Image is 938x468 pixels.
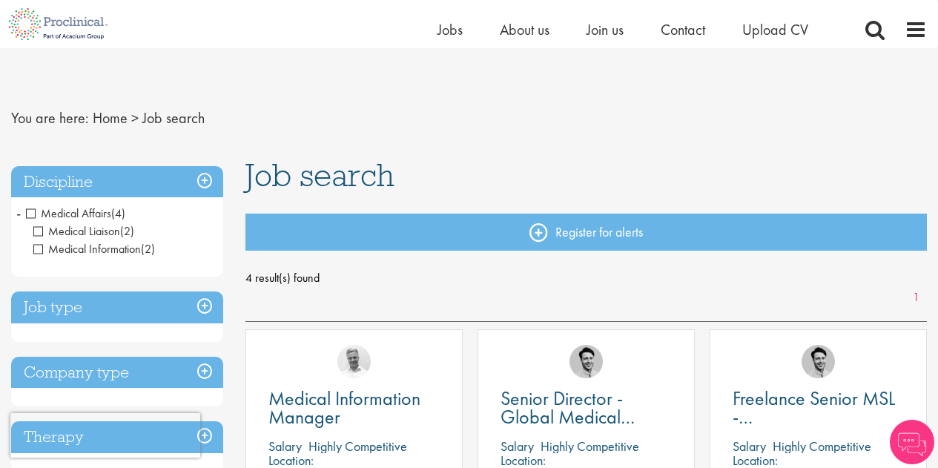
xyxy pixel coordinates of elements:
span: Medical Information [33,241,141,257]
h3: Job type [11,291,223,323]
a: Join us [587,20,624,39]
span: Senior Director - Global Medical Information & Medical Affairs [501,386,670,467]
img: Thomas Pinnock [802,345,835,378]
p: Highly Competitive [773,438,871,455]
span: Medical Affairs [26,205,111,221]
a: Medical Information Manager [268,389,440,426]
a: Contact [661,20,705,39]
span: Salary [733,438,766,455]
a: Register for alerts [245,214,927,251]
span: (4) [111,205,125,221]
span: Job search [142,108,205,128]
a: Upload CV [742,20,808,39]
h3: Company type [11,357,223,389]
a: Jobs [437,20,463,39]
span: 4 result(s) found [245,267,927,289]
span: You are here: [11,108,89,128]
span: Salary [501,438,534,455]
span: Medical Information Manager [268,386,420,429]
p: Highly Competitive [308,438,407,455]
span: Salary [268,438,302,455]
img: Chatbot [890,420,934,464]
p: Highly Competitive [541,438,639,455]
span: (2) [141,241,155,257]
span: Job search [245,155,394,195]
span: Medical Affairs [26,205,125,221]
img: Joshua Bye [337,345,371,378]
a: 1 [905,289,927,306]
span: Medical Liaison [33,223,134,239]
span: Medical Liaison [33,223,120,239]
a: About us [500,20,549,39]
a: Freelance Senior MSL - [GEOGRAPHIC_DATA] - Cardiovascular/ Rare Disease [733,389,904,426]
span: > [131,108,139,128]
span: - [16,202,21,224]
a: breadcrumb link [93,108,128,128]
h3: Discipline [11,166,223,198]
img: Thomas Pinnock [569,345,603,378]
span: Medical Information [33,241,155,257]
a: Senior Director - Global Medical Information & Medical Affairs [501,389,672,426]
span: (2) [120,223,134,239]
iframe: reCAPTCHA [10,413,200,458]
